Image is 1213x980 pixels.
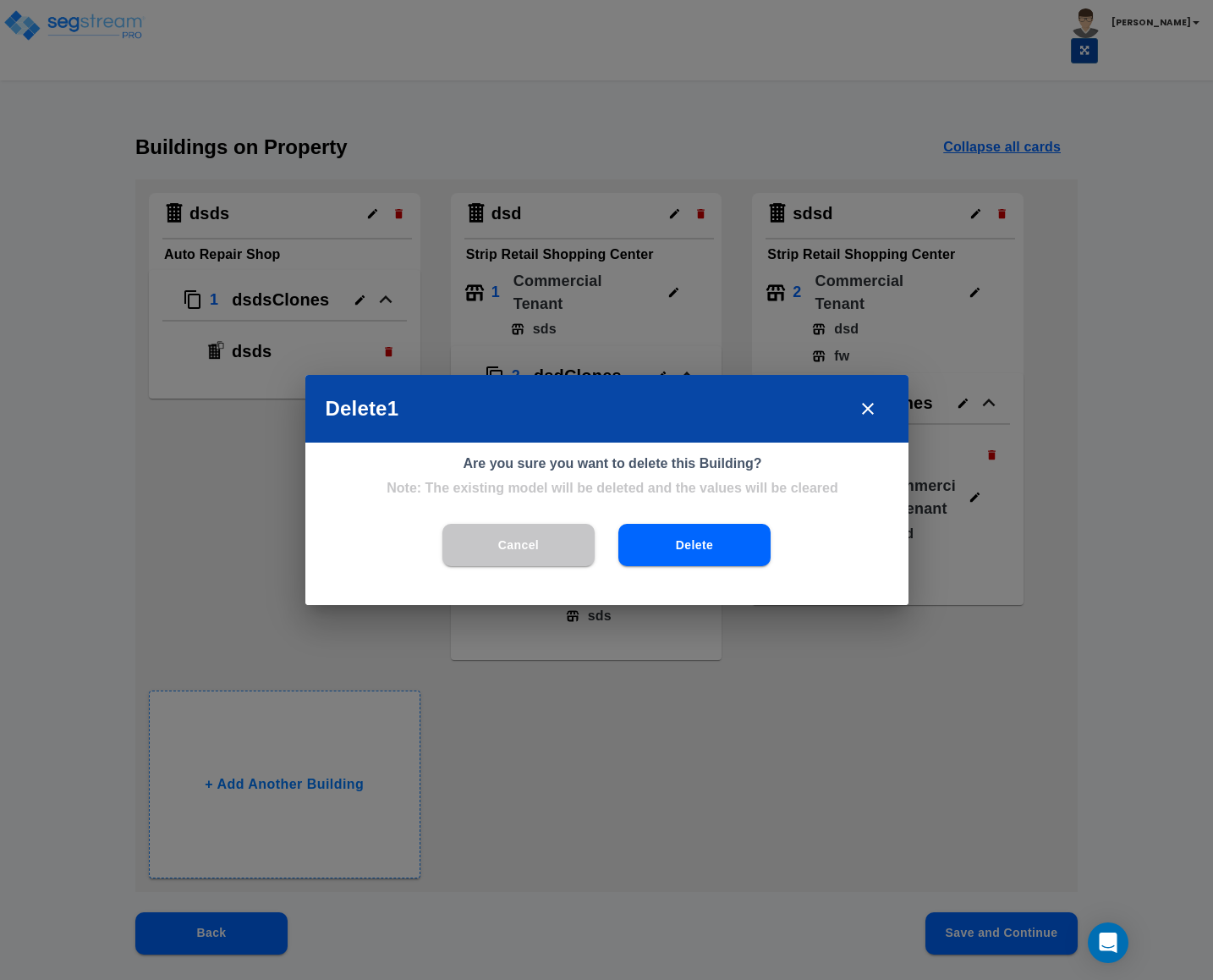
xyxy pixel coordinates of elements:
[305,375,908,443] h2: Delete 1
[442,524,595,566] button: Cancel
[387,479,837,497] h5: Note: The existing model will be deleted and the values will be cleared
[618,524,771,566] button: Delete
[1088,922,1128,963] div: Open Intercom Messenger
[464,454,762,472] h5: Are you sure you want to delete this Building?
[848,388,888,429] button: close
